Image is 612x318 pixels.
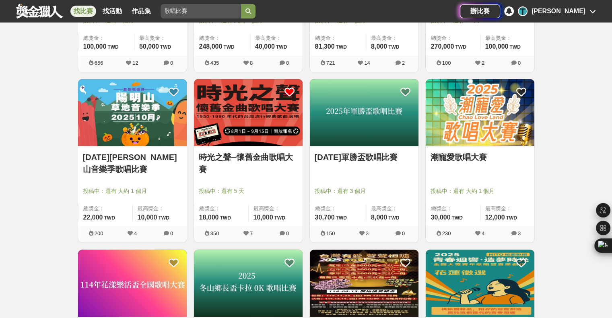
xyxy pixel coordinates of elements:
[78,250,187,317] img: Cover Image
[482,230,484,236] span: 4
[431,43,454,50] span: 270,000
[83,43,107,50] span: 100,000
[250,230,253,236] span: 7
[442,60,451,66] span: 100
[518,230,521,236] span: 3
[485,214,505,221] span: 12,000
[210,60,219,66] span: 435
[310,79,418,147] a: Cover Image
[426,250,534,317] img: Cover Image
[138,214,157,221] span: 10,000
[286,230,289,236] span: 0
[315,187,414,195] span: 投稿中：還有 3 個月
[388,215,399,221] span: TWD
[286,60,289,66] span: 0
[518,60,521,66] span: 0
[170,60,173,66] span: 0
[315,43,335,50] span: 81,300
[255,34,298,42] span: 最高獎金：
[199,43,223,50] span: 248,000
[451,215,462,221] span: TWD
[315,34,361,42] span: 總獎金：
[402,60,405,66] span: 2
[310,250,418,317] img: Cover Image
[442,230,451,236] span: 230
[388,44,399,50] span: TWD
[128,6,154,17] a: 作品集
[161,4,241,18] input: 全球自行車設計比賽
[138,205,182,213] span: 最高獎金：
[371,34,414,42] span: 最高獎金：
[223,44,234,50] span: TWD
[455,44,466,50] span: TWD
[482,60,484,66] span: 2
[315,205,361,213] span: 總獎金：
[83,205,128,213] span: 總獎金：
[132,60,138,66] span: 12
[255,43,275,50] span: 40,000
[199,187,298,195] span: 投稿中：還有 5 天
[78,79,187,146] img: Cover Image
[336,44,346,50] span: TWD
[194,250,303,317] a: Cover Image
[310,250,418,317] a: Cover Image
[78,250,187,317] a: Cover Image
[199,205,243,213] span: 總獎金：
[326,230,335,236] span: 150
[210,230,219,236] span: 350
[220,215,231,221] span: TWD
[99,6,125,17] a: 找活動
[78,79,187,147] a: Cover Image
[107,44,118,50] span: TWD
[83,187,182,195] span: 投稿中：還有 大約 1 個月
[426,79,534,146] img: Cover Image
[83,151,182,175] a: [DATE][PERSON_NAME]山音樂季歌唱比賽
[95,60,103,66] span: 656
[431,205,475,213] span: 總獎金：
[199,214,219,221] span: 18,000
[402,230,405,236] span: 0
[518,6,528,16] div: T
[199,151,298,175] a: 時光之聲─懷舊金曲歌唱大賽
[315,214,335,221] span: 30,700
[194,250,303,317] img: Cover Image
[326,60,335,66] span: 721
[170,230,173,236] span: 0
[253,214,273,221] span: 10,000
[134,230,137,236] span: 4
[83,34,129,42] span: 總獎金：
[426,79,534,147] a: Cover Image
[160,44,171,50] span: TWD
[431,214,451,221] span: 30,000
[250,60,253,66] span: 8
[364,60,370,66] span: 14
[485,43,509,50] span: 100,000
[371,205,414,213] span: 最高獎金：
[371,214,387,221] span: 8,000
[336,215,346,221] span: TWD
[485,205,530,213] span: 最高獎金：
[532,6,585,16] div: [PERSON_NAME]
[426,250,534,317] a: Cover Image
[95,230,103,236] span: 200
[139,43,159,50] span: 50,000
[194,79,303,146] img: Cover Image
[104,215,115,221] span: TWD
[253,205,298,213] span: 最高獎金：
[371,43,387,50] span: 8,000
[276,44,287,50] span: TWD
[83,214,103,221] span: 22,000
[366,230,369,236] span: 3
[199,34,245,42] span: 總獎金：
[274,215,285,221] span: TWD
[431,151,530,163] a: 潮寵愛歌唱大賽
[70,6,96,17] a: 找比賽
[431,187,530,195] span: 投稿中：還有 大約 1 個月
[431,34,475,42] span: 總獎金：
[194,79,303,147] a: Cover Image
[509,44,520,50] span: TWD
[460,4,500,18] div: 辦比賽
[139,34,182,42] span: 最高獎金：
[158,215,169,221] span: TWD
[310,79,418,146] img: Cover Image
